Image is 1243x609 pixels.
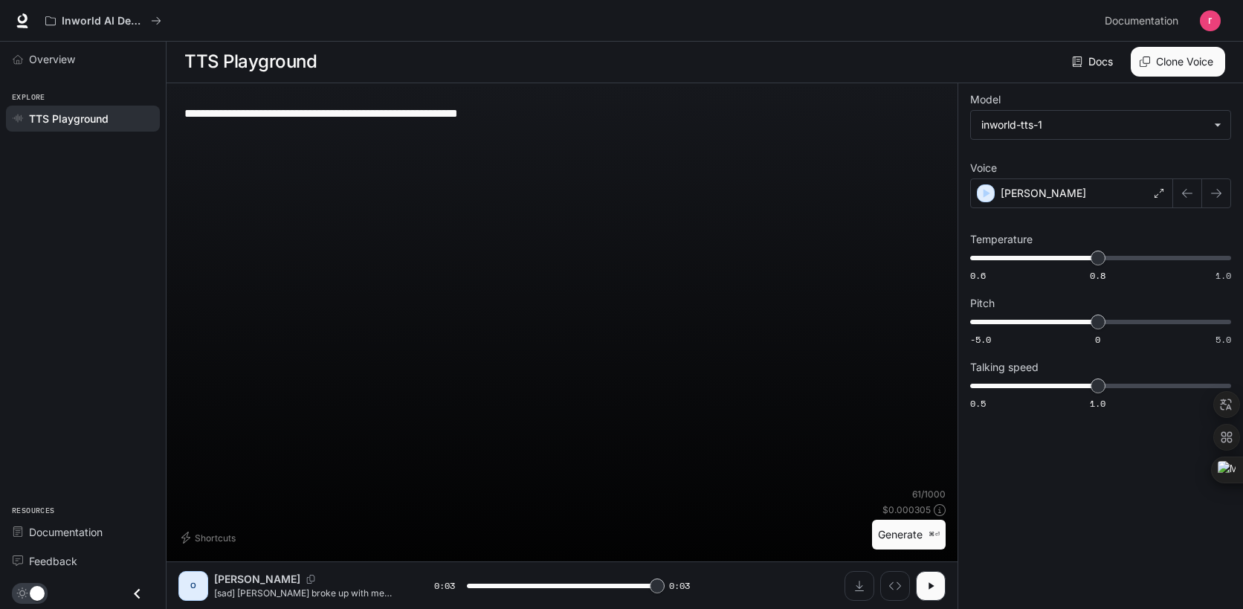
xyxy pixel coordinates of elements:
[1105,12,1178,30] span: Documentation
[178,526,242,550] button: Shortcuts
[970,234,1033,245] p: Temperature
[29,111,109,126] span: TTS Playground
[981,117,1207,132] div: inworld-tts-1
[6,519,160,545] a: Documentation
[29,553,77,569] span: Feedback
[1090,269,1105,282] span: 0.8
[845,571,874,601] button: Download audio
[929,530,940,539] p: ⌘⏎
[6,46,160,72] a: Overview
[970,362,1039,373] p: Talking speed
[214,587,398,599] p: [sad] [PERSON_NAME] broke up with me last week. I'm still feeling lost.
[880,571,910,601] button: Inspect
[29,524,103,540] span: Documentation
[1069,47,1119,77] a: Docs
[912,488,946,500] p: 61 / 1000
[39,6,168,36] button: All workspaces
[120,579,154,609] button: Close drawer
[970,333,991,346] span: -5.0
[1099,6,1189,36] a: Documentation
[970,397,986,410] span: 0.5
[6,106,160,132] a: TTS Playground
[669,579,690,593] span: 0:03
[184,47,317,77] h1: TTS Playground
[970,163,997,173] p: Voice
[970,269,986,282] span: 0.6
[1090,397,1105,410] span: 1.0
[882,503,931,516] p: $ 0.000305
[29,51,75,67] span: Overview
[300,575,321,584] button: Copy Voice ID
[872,520,946,550] button: Generate⌘⏎
[181,574,205,598] div: O
[1215,269,1231,282] span: 1.0
[970,94,1001,105] p: Model
[971,111,1230,139] div: inworld-tts-1
[214,572,300,587] p: [PERSON_NAME]
[1131,47,1225,77] button: Clone Voice
[1200,10,1221,31] img: User avatar
[434,579,455,593] span: 0:03
[1095,333,1100,346] span: 0
[1195,6,1225,36] button: User avatar
[1215,333,1231,346] span: 5.0
[30,584,45,601] span: Dark mode toggle
[1001,186,1086,201] p: [PERSON_NAME]
[62,15,145,28] p: Inworld AI Demos
[6,548,160,574] a: Feedback
[970,298,995,309] p: Pitch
